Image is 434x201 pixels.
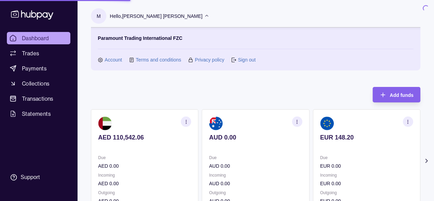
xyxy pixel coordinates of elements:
a: Privacy policy [195,56,224,64]
p: Due [98,154,191,161]
p: EUR 0.00 [320,180,413,187]
a: Transactions [7,92,70,105]
a: Sign out [238,56,255,64]
p: AED 0.00 [98,162,191,170]
span: Dashboard [22,34,49,42]
p: Hello, [PERSON_NAME] [PERSON_NAME] [110,12,202,20]
a: Terms and conditions [136,56,181,64]
a: Payments [7,62,70,75]
p: AED 110,542.06 [98,134,191,141]
span: Payments [22,64,47,72]
p: Due [320,154,413,161]
img: eu [320,116,334,130]
p: Paramount Trading International FZC [98,34,183,42]
p: Incoming [98,171,191,179]
a: Support [7,170,70,185]
span: Transactions [22,94,54,103]
p: EUR 0.00 [320,162,413,170]
p: Outgoing [209,189,302,197]
img: au [209,116,223,130]
p: M [97,12,101,20]
p: AUD 0.00 [209,134,302,141]
p: EUR 148.20 [320,134,413,141]
a: Trades [7,47,70,59]
span: Statements [22,110,51,118]
span: Trades [22,49,39,57]
img: ae [98,116,112,130]
a: Account [105,56,122,64]
p: AUD 0.00 [209,180,302,187]
button: Add funds [373,87,420,102]
p: AUD 0.00 [209,162,302,170]
p: Outgoing [320,189,413,197]
p: Incoming [320,171,413,179]
p: Due [209,154,302,161]
p: Outgoing [98,189,191,197]
p: AED 0.00 [98,180,191,187]
a: Statements [7,108,70,120]
div: Support [21,174,40,181]
p: Incoming [209,171,302,179]
a: Dashboard [7,32,70,44]
a: Collections [7,77,70,90]
span: Add funds [390,92,413,98]
span: Collections [22,79,49,88]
